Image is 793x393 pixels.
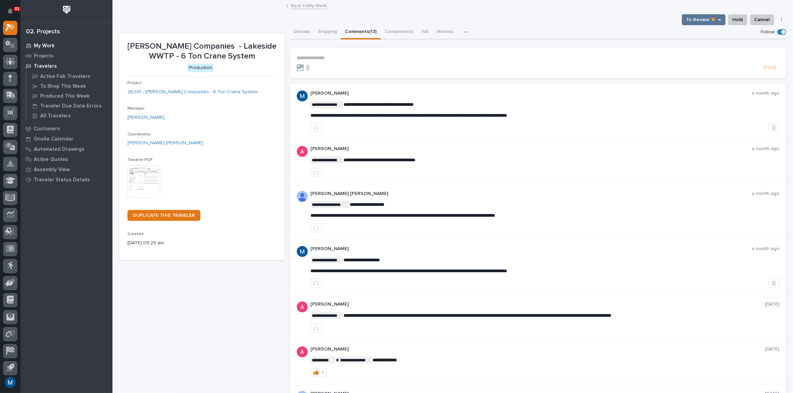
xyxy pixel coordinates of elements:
button: 1 [310,368,327,377]
p: a month ago [752,91,779,96]
p: 81 [15,6,19,11]
p: [PERSON_NAME] [PERSON_NAME] [310,191,752,197]
p: Customers [34,126,60,132]
p: [PERSON_NAME] [310,301,765,307]
button: like this post [310,123,322,132]
span: Traveler PDF [127,158,153,162]
p: Traveler Due Date Errors [40,103,102,109]
a: Customers [20,124,112,134]
p: Onsite Calendar [34,136,73,142]
p: a month ago [752,146,779,152]
a: Onsite Calendar [20,134,112,144]
a: To Shop This Week [26,81,112,91]
a: [PERSON_NAME] [127,114,165,121]
p: [PERSON_NAME] [310,146,752,152]
button: Post [761,64,779,71]
button: like this post [310,324,322,332]
span: Post [764,64,777,71]
img: ACg8ocIvjV8JvZpAypjhyiWMpaojd8dqkqUuCyfg92_2FdJdOC49qw=s96-c [297,91,308,101]
p: Travelers [34,63,57,69]
button: FAI [418,25,433,39]
a: My Work [20,40,112,51]
p: Projects [34,53,54,59]
a: Produced This Week [26,91,112,101]
button: Cancel [750,14,774,25]
button: Notifications [3,4,17,18]
p: To Shop This Week [40,83,86,89]
p: [DATE] [765,301,779,307]
button: Details [290,25,314,39]
a: All Travelers [26,111,112,120]
p: Active Quotes [34,157,68,163]
button: Delete post [768,123,779,132]
a: Travelers [20,61,112,71]
img: ACg8ocKcMZQ4tabbC1K-lsv7XHeQNnaFu4gsgPufzKnNmz0_a9aUSA=s96-c [297,301,308,312]
a: Back toMy Work [291,1,327,9]
span: Project [127,81,142,85]
a: Assembly View [20,164,112,175]
p: Assembly View [34,167,70,173]
p: [DATE] 09:29 am [127,240,276,247]
img: AD_cMMRcK_lR-hunIWE1GUPcUjzJ19X9Uk7D-9skk6qMORDJB_ZroAFOMmnE07bDdh4EHUMJPuIZ72TfOWJm2e1TqCAEecOOP... [297,191,308,202]
p: [PERSON_NAME] [310,91,752,96]
button: users-avatar [3,375,17,390]
p: All Travelers [40,113,71,119]
p: Traveler Status Details [34,177,90,183]
span: To Review 👨‍🏭 → [686,16,721,24]
button: Delete post [768,279,779,288]
a: [PERSON_NAME] [PERSON_NAME] [127,140,203,147]
button: Comments (13) [341,25,381,39]
img: ACg8ocIvjV8JvZpAypjhyiWMpaojd8dqkqUuCyfg92_2FdJdOC49qw=s96-c [297,246,308,257]
p: Automated Drawings [34,146,85,152]
div: Notifications81 [9,8,17,19]
p: [PERSON_NAME] [310,346,765,352]
div: 02. Projects [26,28,60,36]
p: My Work [34,43,55,49]
span: Manager [127,107,144,111]
p: a month ago [752,246,779,252]
button: Hold [728,14,747,25]
button: like this post [310,223,322,232]
button: Metrics [433,25,458,39]
p: Produced This Week [40,93,90,99]
p: Active Fab Travelers [40,73,90,80]
button: Components [381,25,418,39]
p: Follow [761,29,775,35]
p: [PERSON_NAME] Companies - Lakeside WWTP - 6 Ton Crane System [127,42,276,61]
span: Cancel [754,16,770,24]
a: DUPLICATE THIS TRAVELER [127,210,200,221]
a: 26235 - [PERSON_NAME] Companies - 6 Ton Crane System [127,88,258,96]
button: like this post [310,279,322,288]
button: To Review 👨‍🏭 → [682,14,726,25]
p: a month ago [752,191,779,197]
a: Projects [20,51,112,61]
div: 1 [322,370,324,375]
a: Traveler Status Details [20,175,112,185]
img: Workspace Logo [60,3,73,16]
span: Coordinator [127,132,151,136]
div: Production [187,64,214,72]
button: Shipping [314,25,341,39]
a: Automated Drawings [20,144,112,154]
a: Active Fab Travelers [26,71,112,81]
span: DUPLICATE THIS TRAVELER [133,213,195,218]
a: Active Quotes [20,154,112,164]
span: Created [127,232,143,236]
a: Traveler Due Date Errors [26,101,112,111]
span: Hold [733,16,743,24]
p: [PERSON_NAME] [310,246,752,252]
img: ACg8ocKcMZQ4tabbC1K-lsv7XHeQNnaFu4gsgPufzKnNmz0_a9aUSA=s96-c [297,146,308,157]
button: like this post [310,168,322,177]
img: ACg8ocKcMZQ4tabbC1K-lsv7XHeQNnaFu4gsgPufzKnNmz0_a9aUSA=s96-c [297,346,308,357]
p: [DATE] [765,346,779,352]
